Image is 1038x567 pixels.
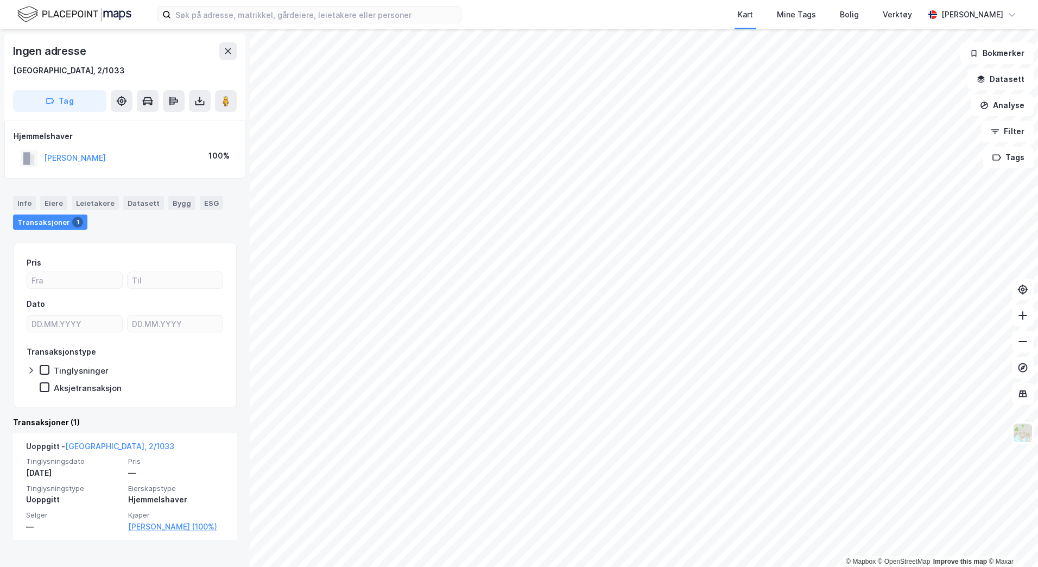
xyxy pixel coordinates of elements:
[171,7,461,23] input: Søk på adresse, matrikkel, gårdeiere, leietakere eller personer
[982,121,1034,142] button: Filter
[738,8,753,21] div: Kart
[27,316,122,332] input: DD.MM.YYYY
[984,515,1038,567] div: Kontrollprogram for chat
[72,217,83,228] div: 1
[128,316,223,332] input: DD.MM.YYYY
[27,345,96,358] div: Transaksjonstype
[17,5,131,24] img: logo.f888ab2527a4732fd821a326f86c7f29.svg
[967,68,1034,90] button: Datasett
[72,196,119,210] div: Leietakere
[840,8,859,21] div: Bolig
[54,383,122,393] div: Aksjetransaksjon
[168,196,195,210] div: Bygg
[883,8,912,21] div: Verktøy
[208,149,230,162] div: 100%
[13,42,88,60] div: Ingen adresse
[971,94,1034,116] button: Analyse
[65,442,174,451] a: [GEOGRAPHIC_DATA], 2/1033
[13,64,125,77] div: [GEOGRAPHIC_DATA], 2/1033
[128,467,224,480] div: —
[1012,423,1033,443] img: Z
[26,520,122,533] div: —
[984,515,1038,567] iframe: Chat Widget
[13,215,87,230] div: Transaksjoner
[941,8,1003,21] div: [PERSON_NAME]
[128,272,223,288] input: Til
[13,416,237,429] div: Transaksjoner (1)
[128,520,224,533] a: [PERSON_NAME] (100%)
[983,147,1034,168] button: Tags
[26,493,122,506] div: Uoppgitt
[26,511,122,520] span: Selger
[26,457,122,466] span: Tinglysningsdato
[128,493,224,506] div: Hjemmelshaver
[777,8,816,21] div: Mine Tags
[960,42,1034,64] button: Bokmerker
[40,196,67,210] div: Eiere
[26,484,122,493] span: Tinglysningstype
[26,467,122,480] div: [DATE]
[846,558,876,565] a: Mapbox
[27,272,122,288] input: Fra
[200,196,223,210] div: ESG
[128,511,224,520] span: Kjøper
[878,558,931,565] a: OpenStreetMap
[123,196,164,210] div: Datasett
[26,440,174,457] div: Uoppgitt -
[128,457,224,466] span: Pris
[27,256,41,269] div: Pris
[933,558,987,565] a: Improve this map
[54,366,109,376] div: Tinglysninger
[27,298,45,311] div: Dato
[13,196,36,210] div: Info
[14,130,236,143] div: Hjemmelshaver
[128,484,224,493] span: Eierskapstype
[13,90,106,112] button: Tag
